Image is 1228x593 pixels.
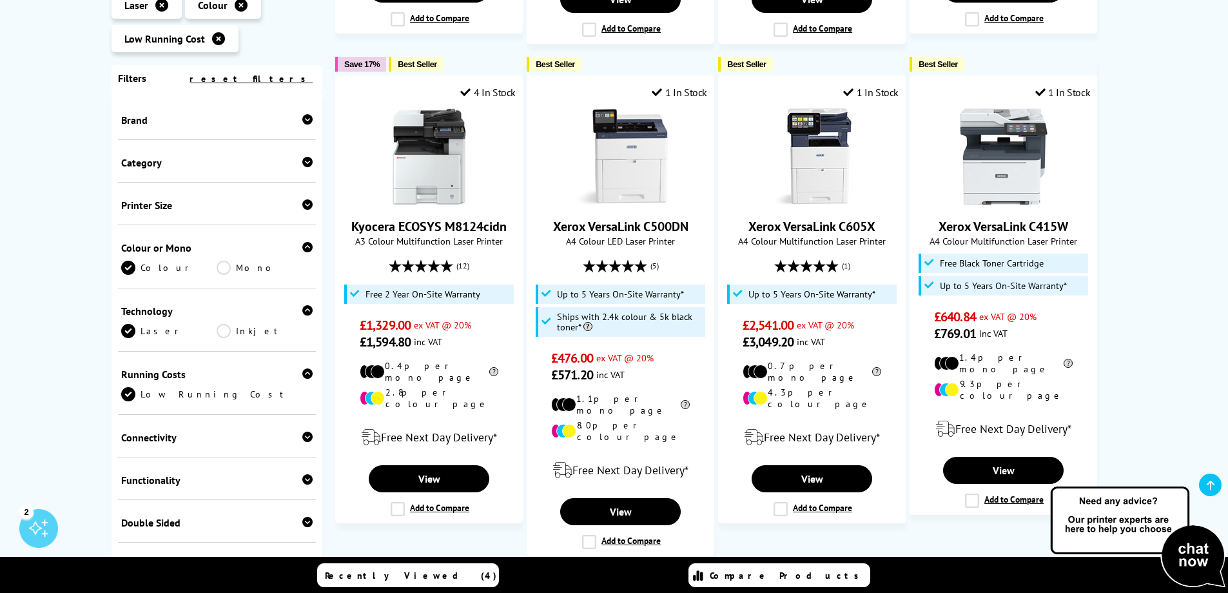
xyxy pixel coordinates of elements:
[582,23,661,37] label: Add to Compare
[398,59,437,69] span: Best Seller
[1035,86,1091,99] div: 1 In Stock
[917,411,1090,447] div: modal_delivery
[748,289,875,299] span: Up to 5 Years On-Site Warranty*
[965,12,1044,26] label: Add to Compare
[797,319,854,331] span: ex VAT @ 20%
[743,317,794,334] span: £2,541.00
[774,23,852,37] label: Add to Compare
[118,72,146,85] span: Filters
[217,261,313,275] a: Mono
[725,419,899,456] div: modal_delivery
[342,235,516,247] span: A3 Colour Multifunction Laser Printer
[121,474,313,487] div: Functionality
[764,195,861,208] a: Xerox VersaLink C605X
[797,336,825,348] span: inc VAT
[910,57,964,72] button: Best Seller
[360,317,411,334] span: £1,329.00
[764,108,861,205] img: Xerox VersaLink C605X
[939,218,1068,235] a: Xerox VersaLink C415W
[748,218,875,235] a: Xerox VersaLink C605X
[381,108,478,205] img: Kyocera ECOSYS M8124cidn
[596,368,625,381] span: inc VAT
[965,494,1044,508] label: Add to Compare
[934,378,1073,401] li: 9.3p per colour page
[342,419,516,456] div: modal_delivery
[551,350,593,367] span: £476.00
[460,86,516,99] div: 4 In Stock
[955,108,1052,205] img: Xerox VersaLink C415W
[365,289,480,299] span: Free 2 Year On-Site Warranty
[553,218,688,235] a: Xerox VersaLink C500DN
[335,57,386,72] button: Save 17%
[121,387,313,401] a: Low Running Cost
[456,254,469,278] span: (12)
[190,73,313,85] a: reset filters
[710,570,866,581] span: Compare Products
[1048,485,1228,590] img: Open Live Chat window
[121,261,217,275] a: Colour
[752,465,872,492] a: View
[560,498,680,525] a: View
[121,431,313,444] div: Connectivity
[121,516,313,529] div: Double Sided
[551,367,593,383] span: £571.20
[934,308,976,325] span: £640.84
[121,156,313,169] div: Category
[688,563,870,587] a: Compare Products
[727,59,766,69] span: Best Seller
[557,312,703,332] span: Ships with 2.4k colour & 5k black toner*
[217,324,313,338] a: Inkjet
[369,465,489,492] a: View
[650,254,659,278] span: (5)
[725,235,899,247] span: A4 Colour Multifunction Laser Printer
[534,452,707,488] div: modal_delivery
[979,310,1037,323] span: ex VAT @ 20%
[414,319,471,331] span: ex VAT @ 20%
[360,360,498,383] li: 0.4p per mono page
[582,535,661,549] label: Add to Compare
[391,12,469,26] label: Add to Compare
[351,218,507,235] a: Kyocera ECOSYS M8124cidn
[325,570,497,581] span: Recently Viewed (4)
[843,86,899,99] div: 1 In Stock
[360,387,498,410] li: 2.8p per colour page
[19,505,34,519] div: 2
[955,195,1052,208] a: Xerox VersaLink C415W
[940,281,1067,291] span: Up to 5 Years On-Site Warranty*
[124,32,205,45] span: Low Running Cost
[572,195,669,208] a: Xerox VersaLink C500DN
[743,334,794,350] span: £3,049.20
[743,387,881,410] li: 4.3p per colour page
[360,334,411,350] span: £1,594.80
[121,241,313,254] div: Colour or Mono
[391,502,469,516] label: Add to Compare
[344,59,380,69] span: Save 17%
[121,368,313,381] div: Running Costs
[557,289,684,299] span: Up to 5 Years On-Site Warranty*
[652,86,707,99] div: 1 In Stock
[940,258,1044,268] span: Free Black Toner Cartridge
[572,108,669,205] img: Xerox VersaLink C500DN
[551,419,690,443] li: 8.0p per colour page
[414,336,442,348] span: inc VAT
[718,57,773,72] button: Best Seller
[842,254,850,278] span: (1)
[934,325,976,342] span: £769.01
[917,235,1090,247] span: A4 Colour Multifunction Laser Printer
[121,305,313,317] div: Technology
[943,457,1063,484] a: View
[534,235,707,247] span: A4 Colour LED Laser Printer
[121,324,217,338] a: Laser
[743,360,881,383] li: 0.7p per mono page
[934,352,1073,375] li: 1.4p per mono page
[121,199,313,212] div: Printer Size
[389,57,443,72] button: Best Seller
[596,352,654,364] span: ex VAT @ 20%
[551,393,690,416] li: 1.1p per mono page
[979,327,1008,339] span: inc VAT
[774,502,852,516] label: Add to Compare
[317,563,499,587] a: Recently Viewed (4)
[919,59,958,69] span: Best Seller
[527,57,581,72] button: Best Seller
[381,195,478,208] a: Kyocera ECOSYS M8124cidn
